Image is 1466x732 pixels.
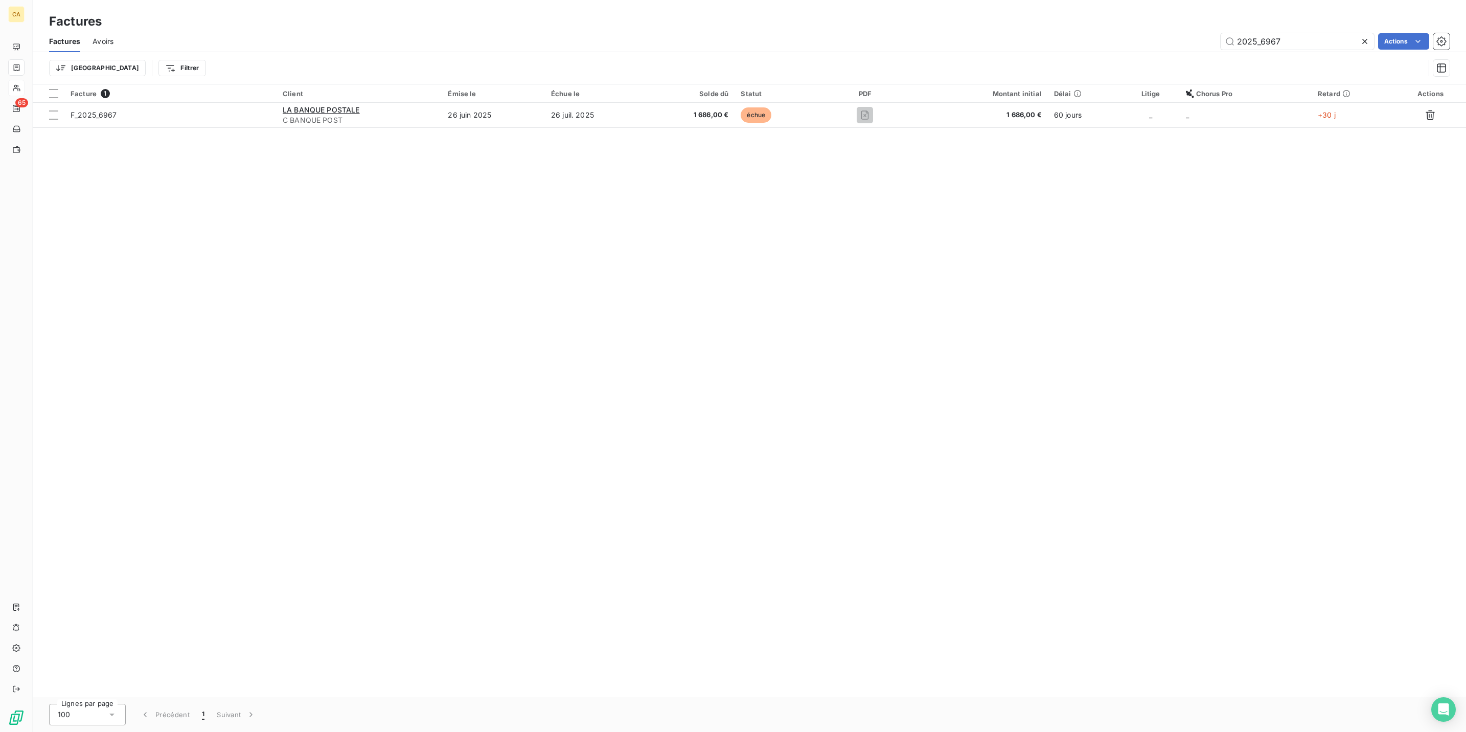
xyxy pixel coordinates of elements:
[134,704,196,725] button: Précédent
[211,704,262,725] button: Suivant
[202,709,204,720] span: 1
[551,90,641,98] div: Échue le
[71,110,117,119] span: F_2025_6967
[1054,90,1116,98] div: Délai
[49,36,80,47] span: Factures
[741,107,771,123] span: échue
[1401,90,1460,98] div: Actions
[71,90,97,98] span: Facture
[283,115,436,125] span: C BANQUE POST
[1186,90,1305,98] div: Chorus Pro
[283,105,360,114] span: LA BANQUE POSTALE
[1128,90,1174,98] div: Litige
[101,89,110,98] span: 1
[1048,103,1122,127] td: 60 jours
[653,90,728,98] div: Solde dû
[49,12,102,31] h3: Factures
[1431,697,1456,722] div: Open Intercom Messenger
[93,36,113,47] span: Avoirs
[196,704,211,725] button: 1
[741,90,813,98] div: Statut
[8,100,24,117] a: 65
[918,90,1042,98] div: Montant initial
[1318,110,1336,119] span: +30 j
[1149,110,1152,119] span: _
[8,6,25,23] div: CA
[283,90,436,98] div: Client
[1378,33,1429,50] button: Actions
[653,110,728,120] span: 1 686,00 €
[918,110,1042,120] span: 1 686,00 €
[1318,90,1389,98] div: Retard
[158,60,205,76] button: Filtrer
[545,103,647,127] td: 26 juil. 2025
[58,709,70,720] span: 100
[1221,33,1374,50] input: Rechercher
[49,60,146,76] button: [GEOGRAPHIC_DATA]
[448,90,539,98] div: Émise le
[442,103,545,127] td: 26 juin 2025
[8,709,25,726] img: Logo LeanPay
[15,98,28,107] span: 65
[1186,110,1189,119] span: _
[825,90,905,98] div: PDF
